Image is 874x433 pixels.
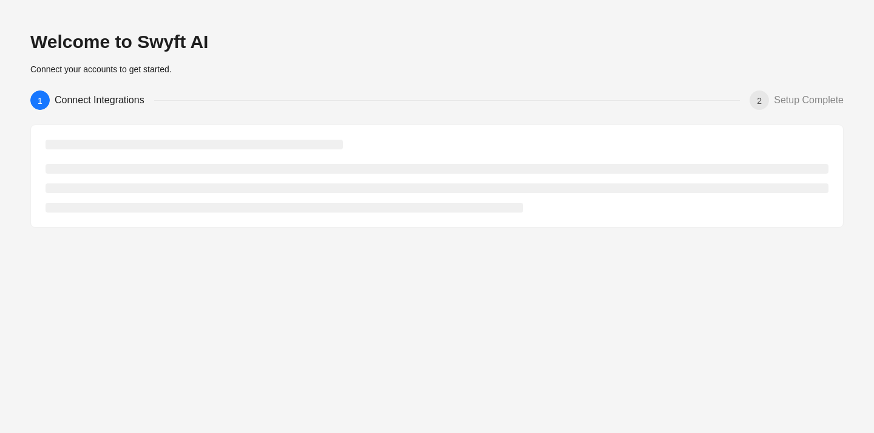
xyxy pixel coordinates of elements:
span: Connect your accounts to get started. [30,64,172,74]
div: Connect Integrations [55,90,154,110]
span: 1 [38,96,42,106]
div: Setup Complete [774,90,844,110]
span: 2 [757,96,762,106]
h2: Welcome to Swyft AI [30,30,844,53]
